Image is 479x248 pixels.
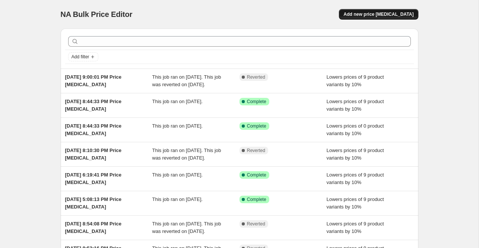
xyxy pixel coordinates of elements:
button: Add filter [68,52,98,61]
span: NA Bulk Price Editor [61,10,133,18]
span: Lowers prices of 9 product variants by 10% [326,196,384,210]
span: This job ran on [DATE]. This job was reverted on [DATE]. [152,148,221,161]
span: Reverted [247,74,265,80]
span: Lowers prices of 9 product variants by 10% [326,148,384,161]
span: Lowers prices of 9 product variants by 10% [326,74,384,87]
span: Complete [247,123,266,129]
span: This job ran on [DATE]. [152,123,203,129]
span: Reverted [247,148,265,154]
button: Add new price [MEDICAL_DATA] [339,9,418,20]
span: Add new price [MEDICAL_DATA] [343,11,413,17]
span: Lowers prices of 0 product variants by 10% [326,123,384,136]
span: Lowers prices of 9 product variants by 10% [326,221,384,234]
span: Lowers prices of 9 product variants by 10% [326,172,384,185]
span: Lowers prices of 9 product variants by 10% [326,99,384,112]
span: This job ran on [DATE]. [152,99,203,104]
span: [DATE] 8:44:33 PM Price [MEDICAL_DATA] [65,123,122,136]
span: This job ran on [DATE]. This job was reverted on [DATE]. [152,74,221,87]
span: [DATE] 6:19:41 PM Price [MEDICAL_DATA] [65,172,122,185]
span: [DATE] 8:54:08 PM Price [MEDICAL_DATA] [65,221,122,234]
span: [DATE] 8:44:33 PM Price [MEDICAL_DATA] [65,99,122,112]
span: [DATE] 9:00:01 PM Price [MEDICAL_DATA] [65,74,122,87]
span: Reverted [247,221,265,227]
span: This job ran on [DATE]. [152,172,203,178]
span: [DATE] 8:10:30 PM Price [MEDICAL_DATA] [65,148,122,161]
span: This job ran on [DATE]. This job was reverted on [DATE]. [152,221,221,234]
span: [DATE] 5:08:13 PM Price [MEDICAL_DATA] [65,196,122,210]
span: Add filter [72,54,89,60]
span: This job ran on [DATE]. [152,196,203,202]
span: Complete [247,99,266,105]
span: Complete [247,196,266,202]
span: Complete [247,172,266,178]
